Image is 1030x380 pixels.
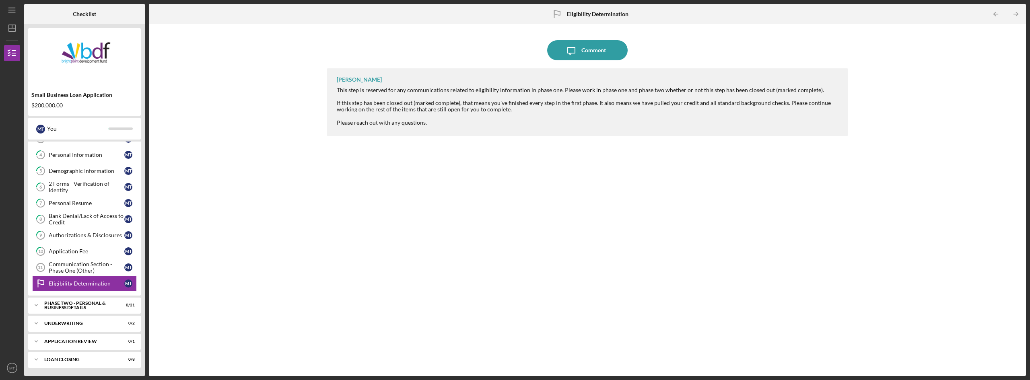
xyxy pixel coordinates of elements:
b: Checklist [73,11,96,17]
div: Personal Information [49,152,124,158]
div: PHASE TWO - PERSONAL & BUSINESS DETAILS [44,301,115,310]
div: Communication Section - Phase One (Other) [49,261,124,274]
div: M T [124,167,132,175]
div: Demographic Information [49,168,124,174]
tspan: 4 [39,152,42,158]
a: 10Application FeeMT [32,243,137,259]
tspan: 7 [39,201,42,206]
div: 0 / 21 [120,303,135,308]
tspan: 10 [38,249,43,254]
div: 0 / 1 [120,339,135,344]
div: 0 / 8 [120,357,135,362]
b: Eligibility Determination [567,11,628,17]
div: Small Business Loan Application [31,92,138,98]
div: M T [124,199,132,207]
div: M T [124,263,132,271]
div: M T [124,183,132,191]
div: M T [124,151,132,159]
a: 5Demographic InformationMT [32,163,137,179]
div: You [47,122,109,136]
tspan: 6 [39,185,42,190]
button: MT [4,360,20,376]
div: Eligibility Determination [49,280,124,287]
div: Application Review [44,339,115,344]
text: MT [9,366,15,370]
a: 4Personal InformationMT [32,147,137,163]
div: Comment [581,40,606,60]
div: [PERSON_NAME] [337,76,382,83]
tspan: 9 [39,233,42,238]
div: M T [124,231,132,239]
tspan: 3 [39,136,42,142]
div: Authorizations & Disclosures [49,232,124,238]
div: This step is reserved for any communications related to eligibility information in phase one. Ple... [337,87,840,93]
div: 0 / 2 [120,321,135,326]
tspan: 8 [39,217,42,222]
div: $200,000.00 [31,102,138,109]
div: M T [124,215,132,223]
a: Eligibility DeterminationMT [32,275,137,292]
div: If this step has been closed out (marked complete), that means you've finished every step in the ... [337,100,840,113]
div: M T [124,279,132,288]
div: Personal Resume [49,200,124,206]
button: Comment [547,40,628,60]
tspan: 5 [39,168,42,174]
div: Please reach out with any questions. [337,119,840,126]
a: 9Authorizations & DisclosuresMT [32,227,137,243]
div: Bank Denial/Lack of Access to Credit [49,213,124,226]
div: 2 Forms - Verification of Identity [49,181,124,193]
tspan: 11 [38,265,43,270]
img: Product logo [28,32,141,80]
div: Underwriting [44,321,115,326]
div: Application Fee [49,248,124,255]
div: M T [36,125,45,134]
div: M T [124,247,132,255]
div: Loan Closing [44,357,115,362]
a: 8Bank Denial/Lack of Access to CreditMT [32,211,137,227]
a: 7Personal ResumeMT [32,195,137,211]
a: 62 Forms - Verification of IdentityMT [32,179,137,195]
a: 11Communication Section - Phase One (Other)MT [32,259,137,275]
